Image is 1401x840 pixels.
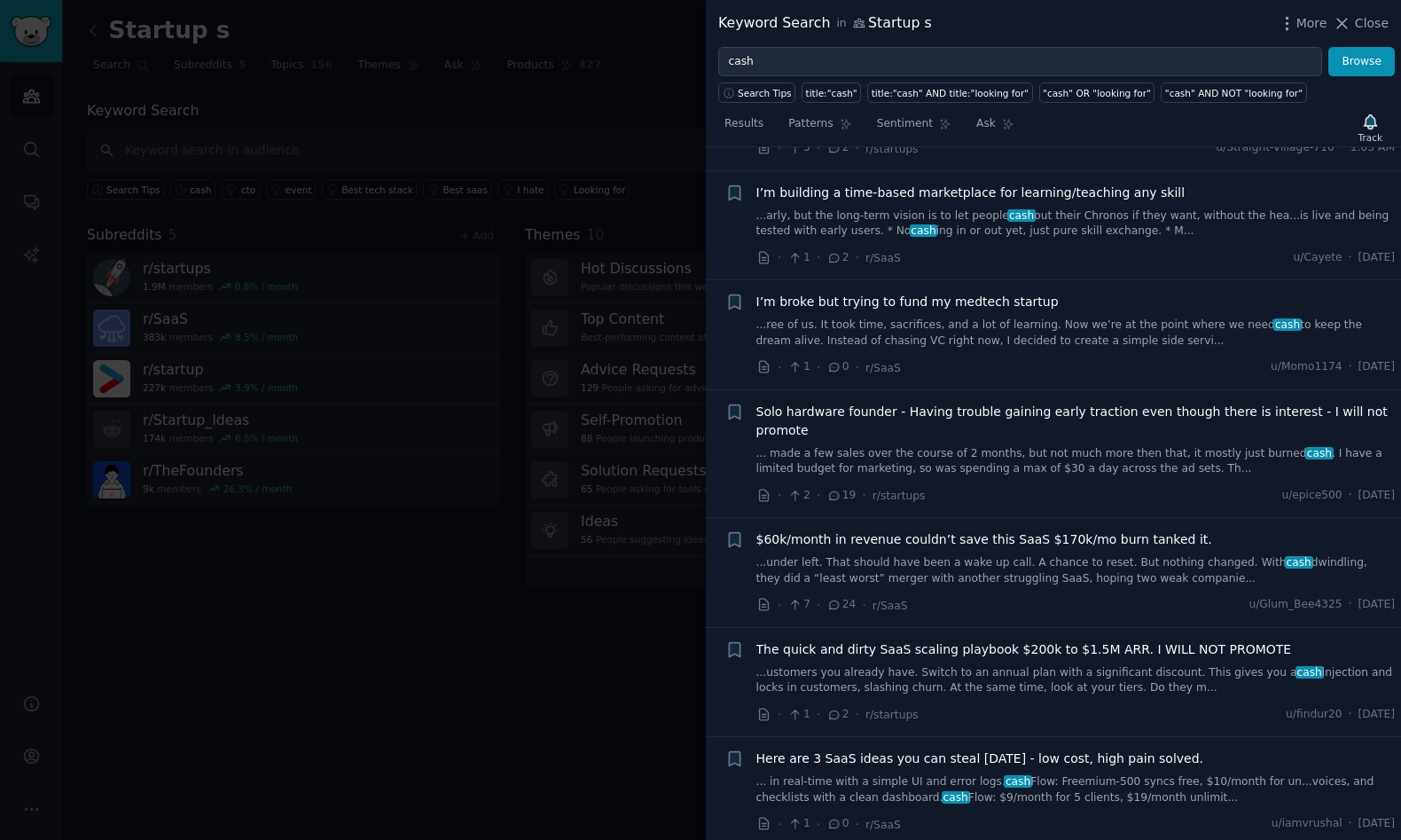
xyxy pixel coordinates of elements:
[1286,707,1342,723] span: u/findur20
[756,403,1396,440] a: Solo hardware founder - Having trouble gaining early traction even though there is interest - I w...
[778,358,781,377] span: ·
[788,116,833,132] span: Patterns
[787,140,810,156] span: 5
[1278,14,1327,33] button: More
[1004,775,1032,788] span: cash
[1349,488,1352,504] span: ·
[1349,250,1352,266] span: ·
[862,486,865,505] span: ·
[1248,597,1342,613] span: u/Glum_Bee4325
[1358,707,1395,723] span: [DATE]
[877,116,933,132] span: Sentiment
[756,555,1396,586] a: ...under left. That should have been a wake up call. A chance to reset. But nothing changed. With...
[1281,488,1342,504] span: u/epice500
[782,110,857,146] a: Patterns
[787,250,810,266] span: 1
[836,16,846,32] span: in
[1273,318,1302,331] span: cash
[778,596,781,615] span: ·
[1341,140,1344,156] span: ·
[1165,87,1303,99] div: "cash" AND NOT "looking for"
[1358,816,1395,832] span: [DATE]
[756,750,1204,768] a: Here are 3 SaaS ideas you can steal [DATE] - low cost, high pain solved.
[724,116,763,132] span: Results
[756,640,1292,659] a: The quick and dirty SaaS scaling playbook $200k to $1.5M ARR. I WILL NOT PROMOTE
[1294,250,1342,266] span: u/Cayete
[865,819,901,831] span: r/SaaS
[826,597,856,613] span: 24
[865,362,901,374] span: r/SaaS
[976,116,996,132] span: Ask
[856,248,859,267] span: ·
[817,486,820,505] span: ·
[817,139,820,158] span: ·
[1305,447,1334,459] span: cash
[1161,82,1306,103] a: "cash" AND NOT "looking for"
[867,82,1032,103] a: title:"cash" AND title:"looking for"
[787,488,810,504] span: 2
[1349,597,1352,613] span: ·
[756,184,1186,202] a: I’m building a time-based marketplace for learning/teaching any skill
[787,707,810,723] span: 1
[718,110,770,146] a: Results
[873,600,908,612] span: r/SaaS
[1007,209,1036,222] span: cash
[871,110,958,146] a: Sentiment
[1296,14,1327,33] span: More
[1350,140,1395,156] span: 1:03 AM
[817,248,820,267] span: ·
[1349,359,1352,375] span: ·
[1039,82,1155,103] a: "cash" OR "looking for"
[826,250,849,266] span: 2
[787,359,810,375] span: 1
[865,709,919,721] span: r/startups
[778,486,781,505] span: ·
[1355,14,1389,33] span: Close
[802,82,861,103] a: title:"cash"
[1358,359,1395,375] span: [DATE]
[1349,816,1352,832] span: ·
[826,816,849,832] span: 0
[778,248,781,267] span: ·
[1043,87,1151,99] div: "cash" OR "looking for"
[862,596,865,615] span: ·
[817,705,820,724] span: ·
[756,293,1059,311] a: I’m broke but trying to fund my medtech startup
[826,707,849,723] span: 2
[756,530,1212,549] a: $60k/month in revenue couldn’t save this SaaS $170k/mo burn tanked it.
[1352,109,1389,146] button: Track
[1285,556,1313,569] span: cash
[817,358,820,377] span: ·
[1358,597,1395,613] span: [DATE]
[970,110,1021,146] a: Ask
[910,224,938,237] span: cash
[806,87,857,99] div: title:"cash"
[865,143,919,155] span: r/startups
[756,318,1396,349] a: ...ree of us. It took time, sacrifices, and a lot of learning. Now we’re at the point where we ne...
[718,47,1322,77] input: Try a keyword related to your business
[826,140,849,156] span: 2
[756,208,1396,239] a: ...arly, but the long-term vision is to let peoplecashout their Chronos if they want, without the...
[787,597,810,613] span: 7
[942,791,970,804] span: cash
[1333,14,1389,33] button: Close
[873,490,926,502] span: r/startups
[817,596,820,615] span: ·
[778,705,781,724] span: ·
[856,815,859,834] span: ·
[856,705,859,724] span: ·
[756,774,1396,805] a: ... in real-time with a simple UI and error logs.cashFlow: Freemium-500 syncs free, $10/month for...
[738,87,792,99] span: Search Tips
[865,252,901,264] span: r/SaaS
[1358,131,1382,144] div: Track
[756,446,1396,477] a: ... made a few sales over the course of 2 months, but not much more then that, it mostly just bur...
[787,816,810,832] span: 1
[718,82,795,103] button: Search Tips
[856,358,859,377] span: ·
